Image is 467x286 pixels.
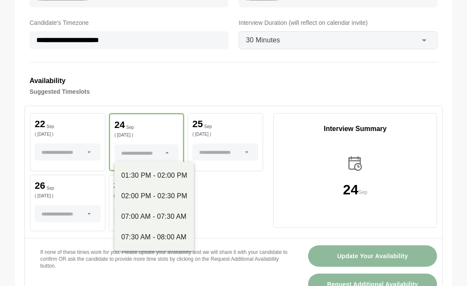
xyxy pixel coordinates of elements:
[35,119,45,129] p: 22
[192,119,203,129] p: 25
[246,35,280,46] span: 30 Minutes
[308,245,437,267] button: Update Your Availability
[114,120,125,130] p: 24
[121,170,187,181] div: 01:30 PM - 02:00 PM
[35,194,101,198] p: ( [DATE] )
[274,124,437,134] p: Interview Summary
[30,86,437,97] h4: Suggested Timeslots
[114,181,124,191] p: 30
[114,133,179,137] p: ( [DATE] )
[35,181,45,191] p: 26
[114,194,180,198] p: ( [DATE] )
[121,191,187,201] div: 02:00 PM - 02:30 PM
[126,125,134,130] p: Sep
[239,18,437,28] label: Interview Duration (will reflect on calendar invite)
[30,75,437,86] h3: Availability
[346,155,364,173] img: calender
[121,232,187,242] div: 07:30 AM - 08:00 AM
[192,132,258,137] p: ( [DATE] )
[343,183,359,197] p: 24
[46,186,54,191] p: Sep
[204,125,212,129] p: Sep
[358,188,367,197] p: Sep
[46,125,54,129] p: Sep
[40,249,287,269] p: If none of these times work for you. Please update your availability and we will share it with yo...
[30,18,228,28] label: Candidate's Timezone
[35,132,101,137] p: ( [DATE] )
[121,212,187,222] div: 07:00 AM - 07:30 AM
